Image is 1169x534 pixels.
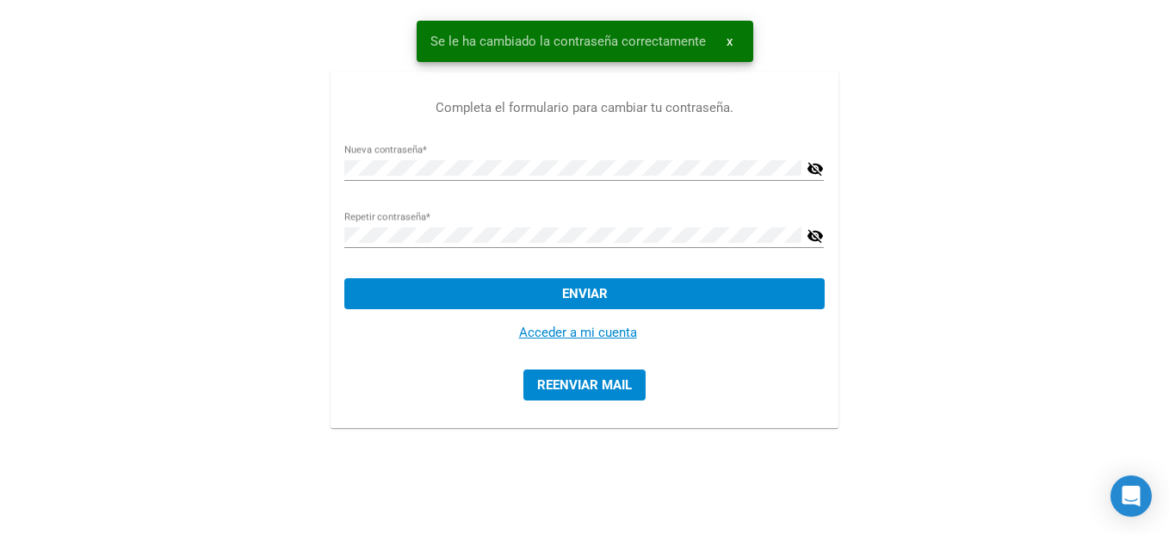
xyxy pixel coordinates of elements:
mat-icon: visibility_off [807,226,824,246]
span: Enviar [562,286,608,301]
span: Reenviar mail [537,377,632,393]
span: x [727,34,733,49]
mat-icon: visibility_off [807,158,824,179]
div: Open Intercom Messenger [1110,475,1152,517]
button: x [713,26,746,57]
p: Completa el formulario para cambiar tu contraseña. [344,98,824,118]
button: Reenviar mail [523,369,646,400]
span: Se le ha cambiado la contraseña correctamente [430,33,706,50]
a: Acceder a mi cuenta [519,325,637,340]
button: Enviar [344,278,824,309]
